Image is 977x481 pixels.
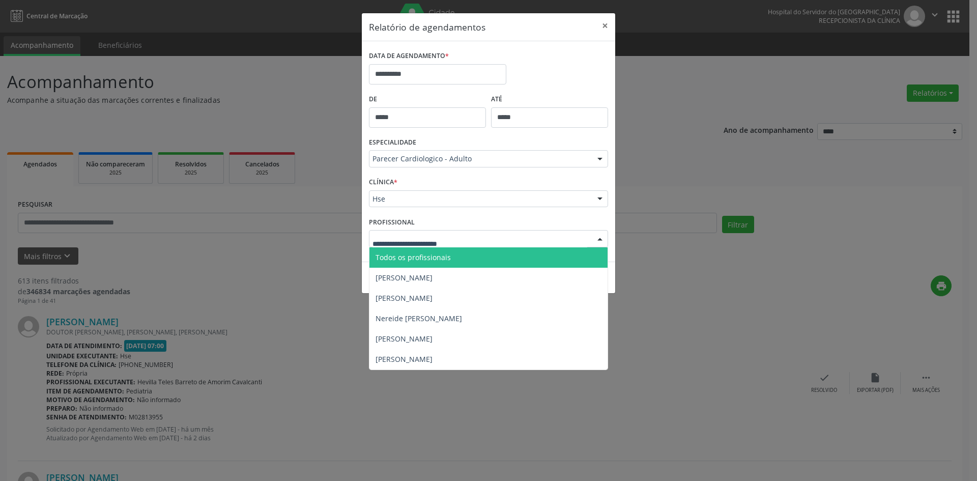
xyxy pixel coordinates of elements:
label: De [369,92,486,107]
span: Nereide [PERSON_NAME] [376,314,462,323]
label: PROFISSIONAL [369,214,415,230]
span: [PERSON_NAME] [376,273,433,282]
span: Hse [372,194,587,204]
h5: Relatório de agendamentos [369,20,485,34]
label: ATÉ [491,92,608,107]
span: Parecer Cardiologico - Adulto [372,154,587,164]
span: [PERSON_NAME] [376,293,433,303]
label: CLÍNICA [369,175,397,190]
span: [PERSON_NAME] [376,334,433,344]
button: Close [595,13,615,38]
label: DATA DE AGENDAMENTO [369,48,449,64]
span: [PERSON_NAME] [376,354,433,364]
span: Todos os profissionais [376,252,451,262]
label: ESPECIALIDADE [369,135,416,151]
